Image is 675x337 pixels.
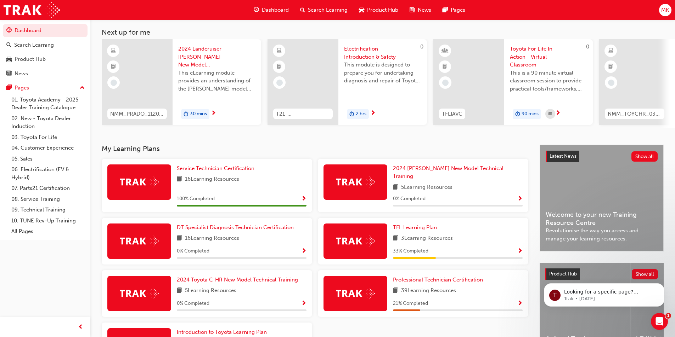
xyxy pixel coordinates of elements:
span: calendar-icon [549,110,552,118]
a: 2024 Toyota C-HR New Model Technical Training [177,276,301,284]
span: Dashboard [262,6,289,14]
span: 0 [586,43,589,50]
img: Trak [336,236,375,246]
span: next-icon [370,110,376,117]
h3: My Learning Plans [102,145,528,153]
span: next-icon [555,110,561,117]
span: Professional Technician Certification [393,277,483,283]
button: Show Progress [301,299,306,308]
span: car-icon [6,56,12,63]
span: 100 % Completed [177,195,215,203]
span: booktick-icon [111,62,116,71]
img: Trak [336,288,375,299]
span: next-icon [211,110,216,117]
span: Welcome to your new Training Resource Centre [546,211,658,227]
span: MK [661,6,669,14]
span: NMM_PRADO_112024_MODULE_1 [110,110,164,118]
span: duration-icon [184,110,189,119]
span: book-icon [393,286,398,295]
span: TFLIAVC [442,110,462,118]
span: pages-icon [6,85,12,91]
button: Show Progress [517,247,523,256]
button: Show all [631,151,658,162]
img: Trak [120,288,159,299]
a: 09. Technical Training [9,204,88,215]
span: search-icon [6,42,11,48]
span: NMM_TOYCHR_032024_MODULE_1 [608,110,662,118]
div: Search Learning [14,41,54,49]
span: car-icon [359,6,364,14]
span: 2 hrs [356,110,366,118]
a: Latest NewsShow all [546,151,658,162]
a: 08. Service Training [9,194,88,205]
span: Introduction to Toyota Learning Plan [177,329,267,335]
a: Latest NewsShow allWelcome to your new Training Resource CentreRevolutionise the way you access a... [540,145,664,251]
span: booktick-icon [443,62,448,71]
span: Product Hub [367,6,398,14]
h3: Next up for me [90,28,675,36]
a: 2024 [PERSON_NAME] New Model Technical Training [393,164,523,180]
span: pages-icon [443,6,448,14]
span: 30 mins [190,110,207,118]
span: Search Learning [308,6,348,14]
span: prev-icon [78,323,83,332]
span: book-icon [177,175,182,184]
div: Product Hub [15,55,46,63]
span: book-icon [177,234,182,243]
span: Show Progress [301,196,306,202]
a: NMM_PRADO_112024_MODULE_12024 Landcruiser [PERSON_NAME] New Model Mechanisms - Model Outline 1Thi... [102,39,261,125]
span: 21 % Completed [393,300,428,308]
a: 01. Toyota Academy - 2025 Dealer Training Catalogue [9,94,88,113]
button: Show Progress [301,247,306,256]
a: 0TFLIAVCToyota For Life In Action - Virtual ClassroomThis is a 90 minute virtual classroom sessio... [433,39,593,125]
span: 2024 [PERSON_NAME] New Model Technical Training [393,165,504,180]
span: book-icon [393,234,398,243]
span: booktick-icon [277,62,282,71]
a: TFL Learning Plan [393,223,440,232]
img: Trak [4,2,60,18]
a: pages-iconPages [437,3,471,17]
span: learningRecordVerb_NONE-icon [111,80,117,86]
span: Latest News [550,153,576,159]
span: duration-icon [349,110,354,119]
span: 0 % Completed [177,300,209,308]
span: 33 % Completed [393,247,428,255]
a: 06. Electrification (EV & Hybrid) [9,164,88,183]
a: guage-iconDashboard [248,3,294,17]
span: learningRecordVerb_NONE-icon [276,80,283,86]
span: Show Progress [517,248,523,255]
a: All Pages [9,226,88,237]
div: News [15,70,28,78]
span: Show Progress [517,196,523,202]
span: News [418,6,431,14]
a: 04. Customer Experience [9,143,88,153]
img: Trak [120,176,159,187]
a: 05. Sales [9,153,88,164]
span: 16 Learning Resources [185,175,239,184]
span: news-icon [410,6,415,14]
span: 0 % Completed [393,195,426,203]
span: 2024 Toyota C-HR New Model Technical Training [177,277,298,283]
button: MK [659,4,671,16]
span: learningResourceType_ELEARNING-icon [277,46,282,56]
a: Service Technician Certification [177,164,257,173]
button: Show Progress [517,194,523,203]
img: Trak [120,236,159,246]
a: 02. New - Toyota Dealer Induction [9,113,88,132]
iframe: Intercom notifications message [533,268,675,318]
a: Introduction to Toyota Learning Plan [177,328,270,336]
span: learningRecordVerb_NONE-icon [608,80,614,86]
span: 39 Learning Resources [401,286,456,295]
button: Pages [3,81,88,94]
span: Service Technician Certification [177,165,254,172]
a: Professional Technician Certification [393,276,486,284]
a: car-iconProduct Hub [353,3,404,17]
span: Show Progress [301,248,306,255]
span: 2024 Landcruiser [PERSON_NAME] New Model Mechanisms - Model Outline 1 [178,45,255,69]
span: 90 mins [522,110,539,118]
span: Show Progress [301,301,306,307]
